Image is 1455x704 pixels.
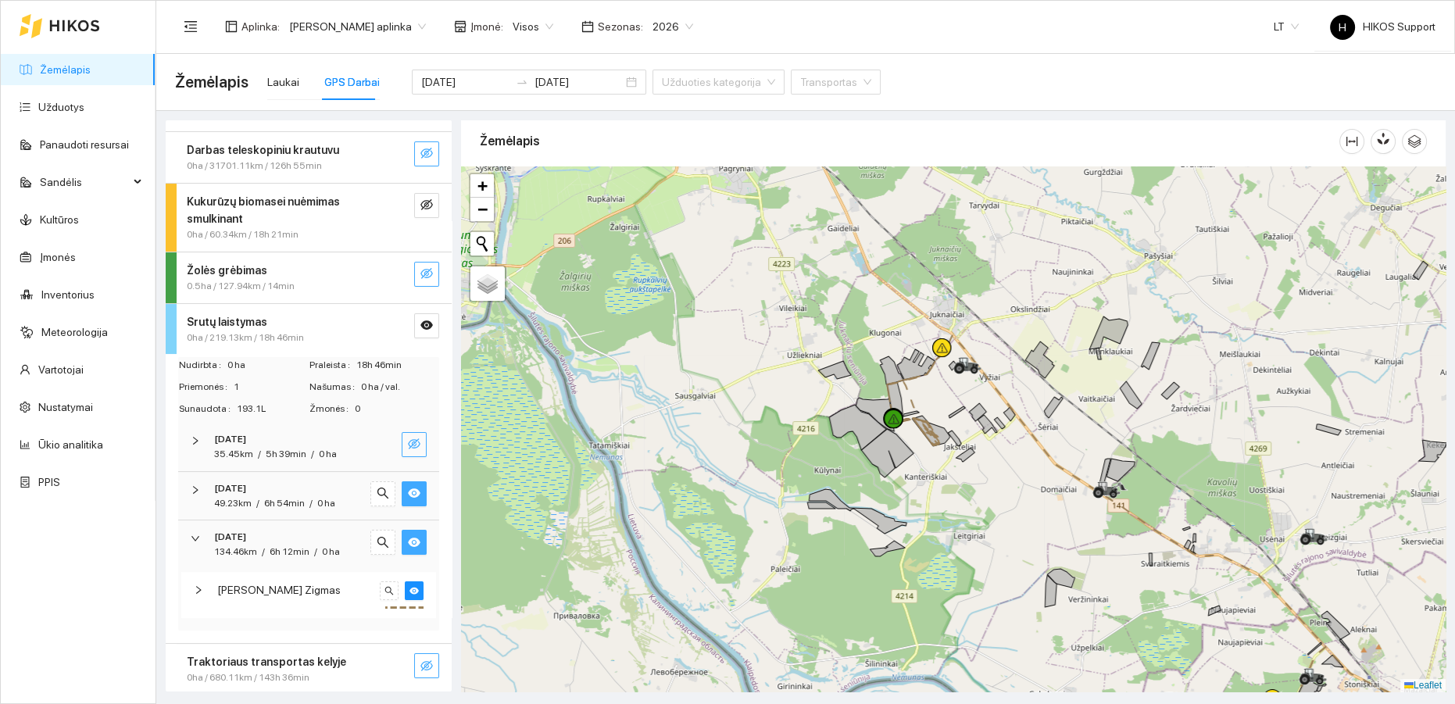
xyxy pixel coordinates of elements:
span: eye [408,487,420,502]
div: Laukai [267,73,299,91]
span: 35.45km [214,448,253,459]
span: column-width [1340,135,1364,148]
span: to [516,76,528,88]
span: + [477,176,488,195]
a: Nustatymai [38,401,93,413]
a: Zoom in [470,174,494,198]
span: 2026 [652,15,693,38]
span: Sezonas : [598,18,643,35]
span: 0ha / 60.34km / 18h 21min [187,227,299,242]
div: Traktoriaus transportas kelyje0ha / 680.11km / 143h 36mineye-invisible [166,644,452,695]
div: [DATE]35.45km/5h 39min/0 haeye-invisible [178,423,439,471]
strong: Žolės grėbimas [187,264,267,277]
button: column-width [1339,129,1364,154]
span: 0ha / 31701.11km / 126h 55min [187,159,322,173]
span: eye [408,536,420,551]
span: 0 ha [322,546,340,557]
span: search [384,586,394,597]
a: Layers [470,266,505,301]
span: 0 ha / val. [361,380,438,395]
span: / [256,498,259,509]
span: search [377,487,389,502]
button: menu-fold [175,11,206,42]
span: 5h 39min [266,448,306,459]
span: eye-invisible [420,147,433,162]
div: GPS Darbai [324,73,380,91]
a: Ūkio analitika [38,438,103,451]
span: H [1339,15,1346,40]
span: right [191,534,200,543]
a: Vartotojai [38,363,84,376]
button: eye-invisible [402,432,427,457]
span: 49.23km [214,498,252,509]
a: Kultūros [40,213,79,226]
span: Žemėlapis [175,70,248,95]
a: Zoom out [470,198,494,221]
span: eye-invisible [420,198,433,213]
button: search [370,530,395,555]
span: HIKOS Support [1330,20,1435,33]
div: [DATE]49.23km/6h 54min/0 hasearcheye [178,472,439,520]
button: eye-invisible [414,141,439,166]
button: eye [405,581,424,600]
button: Initiate a new search [470,232,494,256]
button: eye [402,481,427,506]
span: 0 ha [227,358,308,373]
a: Užduotys [38,101,84,113]
span: 0 ha [317,498,335,509]
div: Žolės grėbimas0.5ha / 127.94km / 14mineye-invisible [166,252,452,303]
span: menu-fold [184,20,198,34]
a: Įmonės [40,251,76,263]
span: 0ha / 680.11km / 143h 36min [187,670,309,685]
a: PPIS [38,476,60,488]
span: Aplinka : [241,18,280,35]
button: eye-invisible [414,193,439,218]
span: Edgaro Sudeikio aplinka [289,15,426,38]
span: / [309,498,313,509]
span: Našumas [309,380,361,395]
span: right [191,436,200,445]
span: − [477,199,488,219]
strong: [DATE] [214,531,246,542]
span: 1 [234,380,308,395]
span: 193.1L [237,402,308,416]
span: / [311,448,314,459]
span: eye-invisible [408,438,420,452]
span: Sunaudota [179,402,237,416]
span: 18h 46min [356,358,438,373]
div: [PERSON_NAME] Zigmassearcheye [181,572,436,618]
button: eye [402,530,427,555]
span: right [194,585,203,595]
span: calendar [581,20,594,33]
span: [PERSON_NAME] Zigmas [217,581,341,599]
span: / [314,546,317,557]
span: 0 ha [319,448,337,459]
span: Sandėlis [40,166,129,198]
strong: Traktoriaus transportas kelyje [187,656,346,668]
a: Meteorologija [41,326,108,338]
div: Žemėlapis [480,119,1339,163]
strong: Kukurūzų biomasei nuėmimas smulkinant [187,195,340,225]
span: LT [1274,15,1299,38]
span: Priemonės [179,380,234,395]
span: 134.46km [214,546,257,557]
span: eye-invisible [420,267,433,282]
span: swap-right [516,76,528,88]
span: Praleista [309,358,356,373]
a: Leaflet [1404,680,1442,691]
span: right [191,485,200,495]
span: Įmonė : [470,18,503,35]
strong: Darbas teleskopiniu krautuvu [187,144,339,156]
span: 0ha / 219.13km / 18h 46min [187,331,304,345]
button: eye-invisible [414,262,439,287]
span: / [262,546,265,557]
input: Pabaigos data [534,73,623,91]
input: Pradžios data [421,73,509,91]
span: search [377,536,389,551]
strong: Srutų laistymas [187,316,267,328]
span: eye-invisible [420,659,433,674]
span: shop [454,20,467,33]
div: Srutų laistymas0ha / 219.13km / 18h 46mineye [166,304,452,355]
button: search [370,481,395,506]
span: 0 [355,402,438,416]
